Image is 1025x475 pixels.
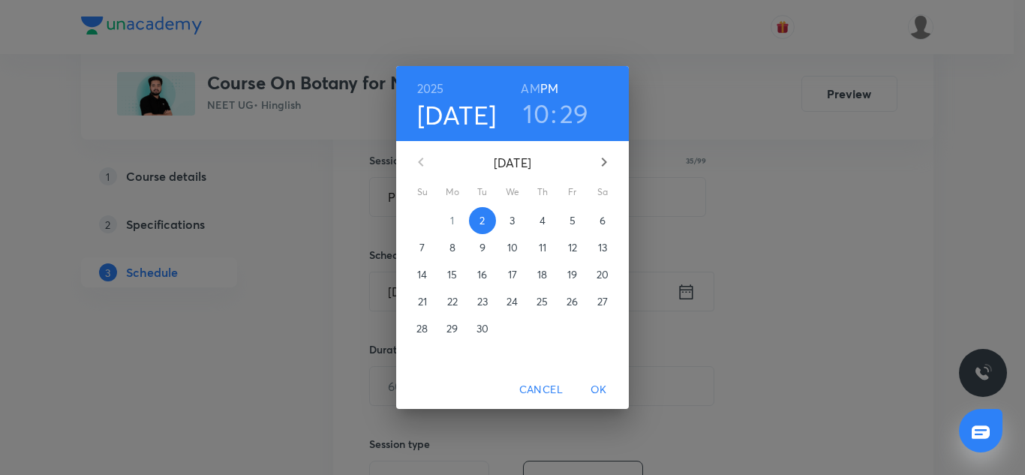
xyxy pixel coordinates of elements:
[506,294,518,309] p: 24
[570,213,576,228] p: 5
[409,234,436,261] button: 7
[469,315,496,342] button: 30
[419,240,425,255] p: 7
[508,267,517,282] p: 17
[509,213,515,228] p: 3
[469,288,496,315] button: 23
[589,234,616,261] button: 13
[409,315,436,342] button: 28
[539,240,546,255] p: 11
[417,267,427,282] p: 14
[439,234,466,261] button: 8
[469,185,496,200] span: Tu
[447,294,458,309] p: 22
[589,185,616,200] span: Sa
[479,213,485,228] p: 2
[499,207,526,234] button: 3
[589,288,616,315] button: 27
[559,207,586,234] button: 5
[507,240,518,255] p: 10
[409,185,436,200] span: Su
[439,154,586,172] p: [DATE]
[540,213,546,228] p: 4
[559,234,586,261] button: 12
[447,267,457,282] p: 15
[529,234,556,261] button: 11
[469,261,496,288] button: 16
[417,78,444,99] button: 2025
[567,267,577,282] p: 19
[499,288,526,315] button: 24
[446,321,458,336] p: 29
[529,185,556,200] span: Th
[418,294,427,309] p: 21
[559,185,586,200] span: Fr
[537,267,547,282] p: 18
[449,240,455,255] p: 8
[551,98,557,129] h3: :
[519,380,563,399] span: Cancel
[523,98,549,129] button: 10
[417,99,497,131] button: [DATE]
[499,261,526,288] button: 17
[597,267,609,282] p: 20
[559,288,586,315] button: 26
[575,376,623,404] button: OK
[416,321,428,336] p: 28
[439,288,466,315] button: 22
[529,288,556,315] button: 25
[589,261,616,288] button: 20
[589,207,616,234] button: 6
[600,213,606,228] p: 6
[469,234,496,261] button: 9
[439,315,466,342] button: 29
[409,288,436,315] button: 21
[477,294,488,309] p: 23
[537,294,548,309] p: 25
[521,78,540,99] button: AM
[598,240,607,255] p: 13
[499,185,526,200] span: We
[513,376,569,404] button: Cancel
[529,261,556,288] button: 18
[529,207,556,234] button: 4
[540,78,558,99] button: PM
[597,294,608,309] p: 27
[409,261,436,288] button: 14
[499,234,526,261] button: 10
[560,98,589,129] button: 29
[567,294,578,309] p: 26
[568,240,577,255] p: 12
[439,261,466,288] button: 15
[469,207,496,234] button: 2
[559,261,586,288] button: 19
[439,185,466,200] span: Mo
[479,240,485,255] p: 9
[581,380,617,399] span: OK
[477,267,487,282] p: 16
[476,321,488,336] p: 30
